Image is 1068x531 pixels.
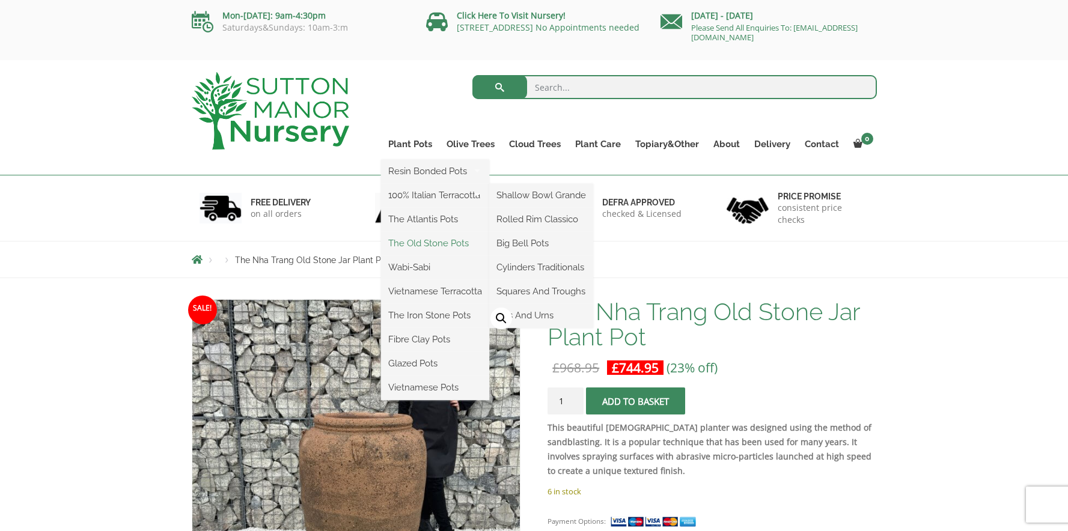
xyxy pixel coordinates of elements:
small: Payment Options: [548,517,606,526]
span: £ [612,359,619,376]
span: 0 [861,133,873,145]
p: consistent price checks [778,202,869,226]
nav: Breadcrumbs [192,255,877,264]
a: Plant Pots [381,136,439,153]
a: Cylinders Traditionals [489,258,593,276]
p: Mon-[DATE]: 9am-4:30pm [192,8,408,23]
p: Saturdays&Sundays: 10am-3:m [192,23,408,32]
a: Vietnamese Pots [381,378,489,396]
a: Shallow Bowl Grande [489,186,593,204]
a: Cloud Trees [502,136,568,153]
span: £ [552,359,560,376]
a: View full-screen image gallery [490,308,512,329]
a: Olive Trees [439,136,502,153]
a: Rolled Rim Classico [489,210,593,228]
a: Click Here To Visit Nursery! [457,10,566,21]
a: [STREET_ADDRESS] No Appointments needed [457,22,639,33]
a: Squares And Troughs [489,282,593,300]
a: Fibre Clay Pots [381,330,489,348]
a: The Atlantis Pots [381,210,489,228]
p: checked & Licensed [602,208,682,220]
p: [DATE] - [DATE] [661,8,877,23]
p: on all orders [251,208,311,220]
img: 1.jpg [200,193,242,223]
a: Jars And Urns [489,306,593,324]
a: The Old Stone Pots [381,234,489,252]
img: logo [192,72,349,150]
span: Sale! [188,296,217,324]
a: 0 [846,136,877,153]
img: 2.jpg [375,193,417,223]
a: Please Send All Enquiries To: [EMAIL_ADDRESS][DOMAIN_NAME] [691,22,858,43]
input: Search... [472,75,877,99]
bdi: 744.95 [612,359,659,376]
a: 100% Italian Terracotta [381,186,489,204]
h6: Defra approved [602,197,682,208]
a: Topiary&Other [628,136,706,153]
a: The Iron Stone Pots [381,306,489,324]
button: Add to basket [586,387,685,414]
a: Delivery [747,136,798,153]
h6: FREE DELIVERY [251,197,311,208]
a: Glazed Pots [381,354,489,372]
a: Contact [798,136,846,153]
img: payment supported [610,515,700,528]
a: Plant Care [568,136,628,153]
span: The Nha Trang Old Stone Jar Plant Pot [235,255,389,265]
span: (23% off) [667,359,718,376]
img: 4.jpg [727,190,769,226]
a: About [706,136,747,153]
a: Vietnamese Terracotta [381,282,489,300]
h6: Price promise [778,191,869,202]
strong: This beautiful [DEMOGRAPHIC_DATA] planter was designed using the method of sandblasting. It is a ... [548,422,871,476]
input: Product quantity [548,387,584,414]
a: Big Bell Pots [489,234,593,252]
h1: The Nha Trang Old Stone Jar Plant Pot [548,299,876,350]
a: Wabi-Sabi [381,258,489,276]
a: Resin Bonded Pots [381,162,489,180]
p: 6 in stock [548,484,876,499]
bdi: 968.95 [552,359,599,376]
